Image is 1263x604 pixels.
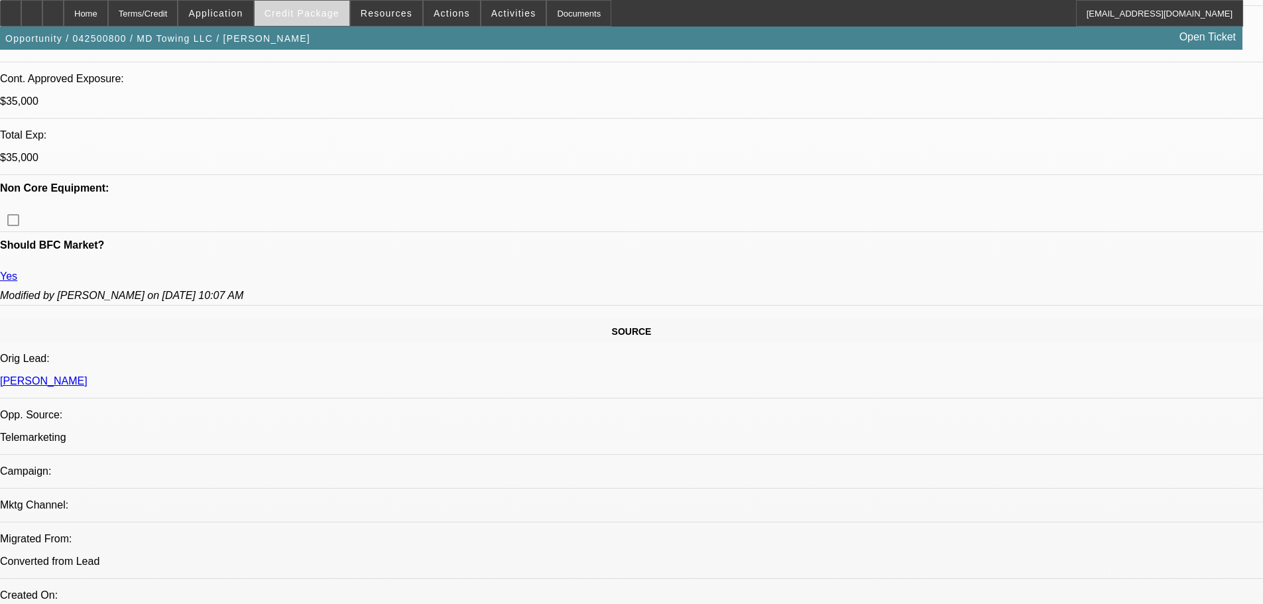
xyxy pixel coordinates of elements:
[351,1,422,26] button: Resources
[1174,26,1241,48] a: Open Ticket
[481,1,546,26] button: Activities
[265,8,339,19] span: Credit Package
[491,8,536,19] span: Activities
[188,8,243,19] span: Application
[434,8,470,19] span: Actions
[612,326,652,337] span: SOURCE
[255,1,349,26] button: Credit Package
[361,8,412,19] span: Resources
[5,33,310,44] span: Opportunity / 042500800 / MD Towing LLC / [PERSON_NAME]
[424,1,480,26] button: Actions
[178,1,253,26] button: Application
